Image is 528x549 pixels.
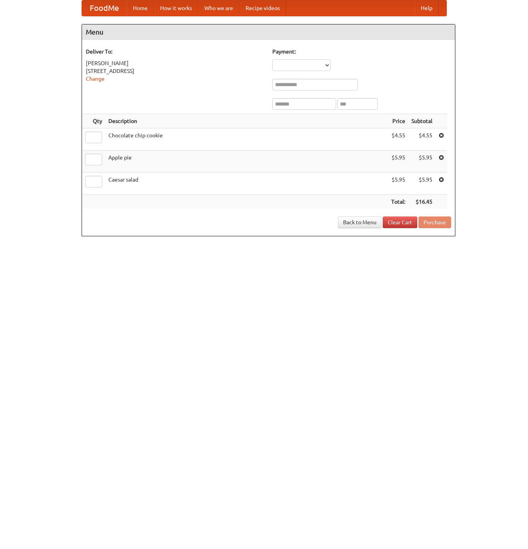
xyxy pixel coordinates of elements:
[388,128,408,151] td: $4.55
[239,0,286,16] a: Recipe videos
[105,151,388,173] td: Apple pie
[86,48,265,55] h5: Deliver To:
[388,151,408,173] td: $5.95
[388,114,408,128] th: Price
[338,216,382,228] a: Back to Menu
[105,173,388,195] td: Caesar salad
[408,173,436,195] td: $5.95
[82,0,127,16] a: FoodMe
[408,195,436,209] th: $16.45
[105,114,388,128] th: Description
[388,195,408,209] th: Total:
[154,0,198,16] a: How it works
[82,24,455,40] h4: Menu
[408,114,436,128] th: Subtotal
[86,67,265,75] div: [STREET_ADDRESS]
[127,0,154,16] a: Home
[383,216,417,228] a: Clear Cart
[408,151,436,173] td: $5.95
[105,128,388,151] td: Chocolate chip cookie
[198,0,239,16] a: Who we are
[86,59,265,67] div: [PERSON_NAME]
[272,48,451,55] h5: Payment:
[388,173,408,195] td: $5.95
[415,0,439,16] a: Help
[86,76,105,82] a: Change
[82,114,105,128] th: Qty
[408,128,436,151] td: $4.55
[418,216,451,228] button: Purchase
